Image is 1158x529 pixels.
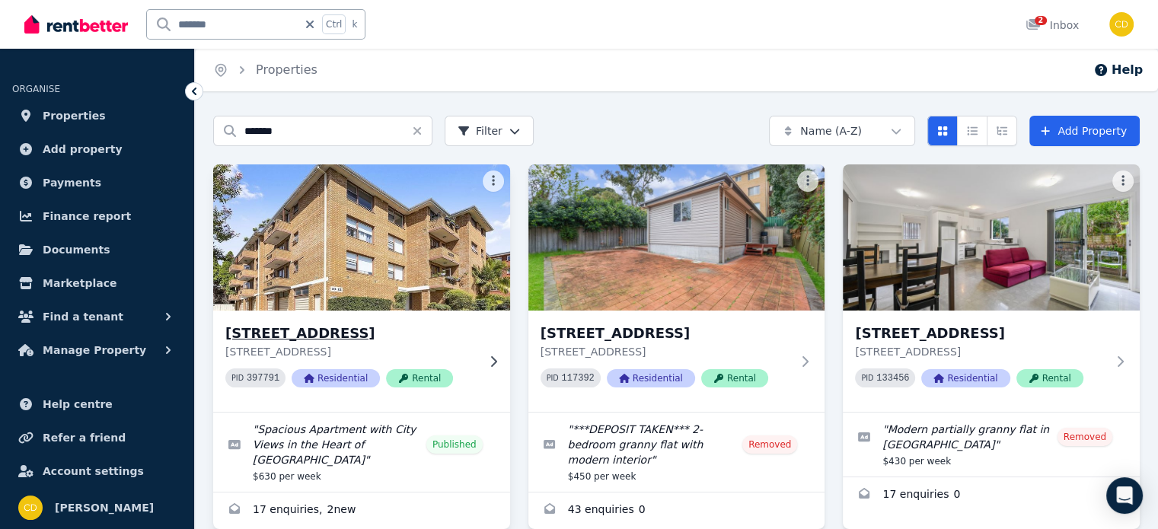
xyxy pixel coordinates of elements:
img: Chris Dimitropoulos [1109,12,1134,37]
button: More options [483,170,504,192]
a: Add property [12,134,182,164]
nav: Breadcrumb [195,49,336,91]
img: 30B Wolli Creek Road, Banksia [843,164,1140,311]
button: Expanded list view [987,116,1017,146]
a: Enquiries for 30B Wolli Creek Road, Banksia [528,492,825,529]
span: Manage Property [43,341,146,359]
span: Documents [43,241,110,259]
code: 117392 [562,373,595,384]
h3: [STREET_ADDRESS] [855,323,1106,344]
span: Name (A-Z) [800,123,862,139]
span: ORGANISE [12,84,60,94]
span: [PERSON_NAME] [55,499,154,517]
span: Refer a friend [43,429,126,447]
a: Payments [12,167,182,198]
span: Rental [1016,369,1083,387]
a: Documents [12,234,182,265]
a: Add Property [1029,116,1140,146]
img: 30B Wolli Creek Road, Banksia [528,164,825,311]
span: 2 [1035,16,1047,25]
img: RentBetter [24,13,128,36]
code: 397791 [247,373,279,384]
span: Help centre [43,395,113,413]
span: Finance report [43,207,131,225]
a: Marketplace [12,268,182,298]
button: Clear search [411,116,432,146]
a: Edit listing: Spacious Apartment with City Views in the Heart of Caringbah [213,413,510,492]
h3: [STREET_ADDRESS] [541,323,792,344]
button: Find a tenant [12,301,182,332]
button: More options [1112,170,1134,192]
span: Rental [701,369,768,387]
h3: [STREET_ADDRESS] [225,323,477,344]
button: More options [797,170,818,192]
span: Ctrl [322,14,346,34]
small: PID [231,374,244,382]
span: Residential [921,369,1010,387]
small: PID [861,374,873,382]
code: 133456 [876,373,909,384]
a: Edit listing: Modern partially granny flat in Banksia [843,413,1140,476]
span: Residential [292,369,380,387]
a: 30B Wolli Creek Road, Banksia[STREET_ADDRESS][STREET_ADDRESS]PID 117392ResidentialRental [528,164,825,412]
small: PID [547,374,559,382]
span: Account settings [43,462,144,480]
a: 30B Wolli Creek Road, Banksia[STREET_ADDRESS][STREET_ADDRESS]PID 133456ResidentialRental [843,164,1140,412]
span: Add property [43,140,123,158]
a: Help centre [12,389,182,419]
p: [STREET_ADDRESS] [225,344,477,359]
a: Edit listing: ***DEPOSIT TAKEN*** 2-bedroom granny flat with modern interior [528,413,825,492]
img: 1/10 Banksia Rd, Caringbah [206,161,517,314]
a: Account settings [12,456,182,486]
div: Open Intercom Messenger [1106,477,1143,514]
p: [STREET_ADDRESS] [541,344,792,359]
span: Rental [386,369,453,387]
div: View options [927,116,1017,146]
button: Filter [445,116,534,146]
button: Compact list view [957,116,987,146]
span: Find a tenant [43,308,123,326]
a: Properties [12,100,182,131]
span: Payments [43,174,101,192]
button: Manage Property [12,335,182,365]
span: Marketplace [43,274,116,292]
span: Residential [607,369,695,387]
p: [STREET_ADDRESS] [855,344,1106,359]
img: Chris Dimitropoulos [18,496,43,520]
a: Enquiries for 30B Wolli Creek Road, Banksia [843,477,1140,514]
span: Filter [458,123,502,139]
button: Card view [927,116,958,146]
span: Properties [43,107,106,125]
a: Enquiries for 1/10 Banksia Rd, Caringbah [213,492,510,529]
span: k [352,18,357,30]
button: Name (A-Z) [769,116,915,146]
a: Finance report [12,201,182,231]
a: 1/10 Banksia Rd, Caringbah[STREET_ADDRESS][STREET_ADDRESS]PID 397791ResidentialRental [213,164,510,412]
a: Refer a friend [12,422,182,453]
button: Help [1093,61,1143,79]
a: Properties [256,62,317,77]
div: Inbox [1026,18,1079,33]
